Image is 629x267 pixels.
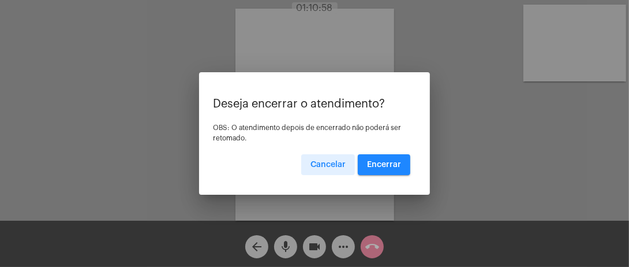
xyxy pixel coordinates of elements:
button: Cancelar [301,154,355,175]
button: Encerrar [358,154,410,175]
span: Cancelar [310,161,346,169]
span: OBS: O atendimento depois de encerrado não poderá ser retomado. [213,124,401,142]
span: Encerrar [367,161,401,169]
p: Deseja encerrar o atendimento? [213,98,416,110]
